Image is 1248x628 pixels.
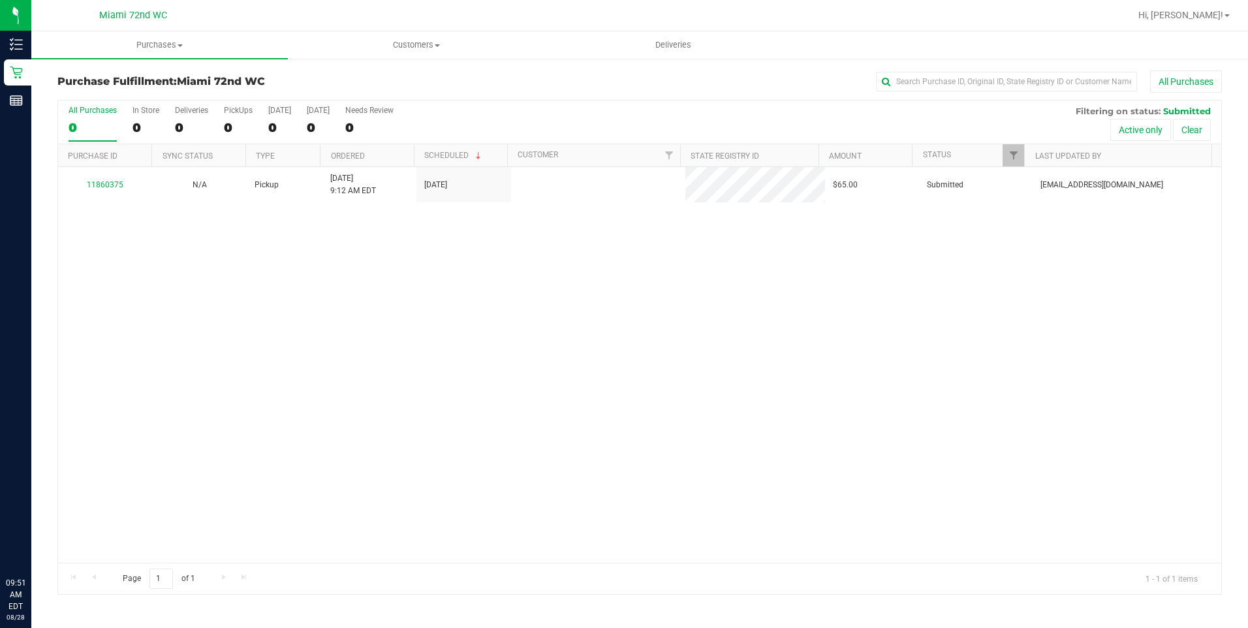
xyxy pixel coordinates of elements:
a: Filter [659,144,680,166]
div: [DATE] [268,106,291,115]
span: Miami 72nd WC [177,75,265,87]
span: Filtering on status: [1076,106,1161,116]
p: 09:51 AM EDT [6,577,25,612]
span: Customers [289,39,544,51]
span: Deliveries [638,39,709,51]
a: Scheduled [424,151,484,160]
inline-svg: Reports [10,94,23,107]
span: [DATE] [424,179,447,191]
a: Filter [1003,144,1024,166]
div: 0 [224,120,253,135]
iframe: Resource center [13,524,52,563]
a: Purchase ID [68,151,117,161]
button: Clear [1173,119,1211,141]
a: 11860375 [87,180,123,189]
div: 0 [345,120,394,135]
div: In Store [133,106,159,115]
button: All Purchases [1150,71,1222,93]
inline-svg: Inventory [10,38,23,51]
h3: Purchase Fulfillment: [57,76,446,87]
a: Sync Status [163,151,213,161]
span: Not Applicable [193,180,207,189]
a: Type [256,151,275,161]
p: 08/28 [6,612,25,622]
a: Status [923,150,951,159]
a: Deliveries [545,31,802,59]
span: Submitted [927,179,963,191]
button: Active only [1110,119,1171,141]
div: 0 [133,120,159,135]
div: [DATE] [307,106,330,115]
span: Miami 72nd WC [99,10,167,21]
span: $65.00 [833,179,858,191]
a: Purchases [31,31,288,59]
a: Last Updated By [1035,151,1101,161]
span: Submitted [1163,106,1211,116]
a: Customers [288,31,544,59]
a: State Registry ID [691,151,759,161]
div: Deliveries [175,106,208,115]
a: Amount [829,151,862,161]
div: 0 [175,120,208,135]
input: 1 [149,569,173,589]
div: 0 [69,120,117,135]
input: Search Purchase ID, Original ID, State Registry ID or Customer Name... [876,72,1137,91]
a: Ordered [331,151,365,161]
div: PickUps [224,106,253,115]
span: 1 - 1 of 1 items [1135,569,1208,588]
span: [EMAIL_ADDRESS][DOMAIN_NAME] [1040,179,1163,191]
span: Page of 1 [112,569,206,589]
a: Customer [518,150,558,159]
span: [DATE] 9:12 AM EDT [330,172,376,197]
button: N/A [193,179,207,191]
span: Pickup [255,179,279,191]
div: 0 [268,120,291,135]
div: All Purchases [69,106,117,115]
inline-svg: Retail [10,66,23,79]
div: Needs Review [345,106,394,115]
span: Purchases [31,39,288,51]
div: 0 [307,120,330,135]
span: Hi, [PERSON_NAME]! [1138,10,1223,20]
